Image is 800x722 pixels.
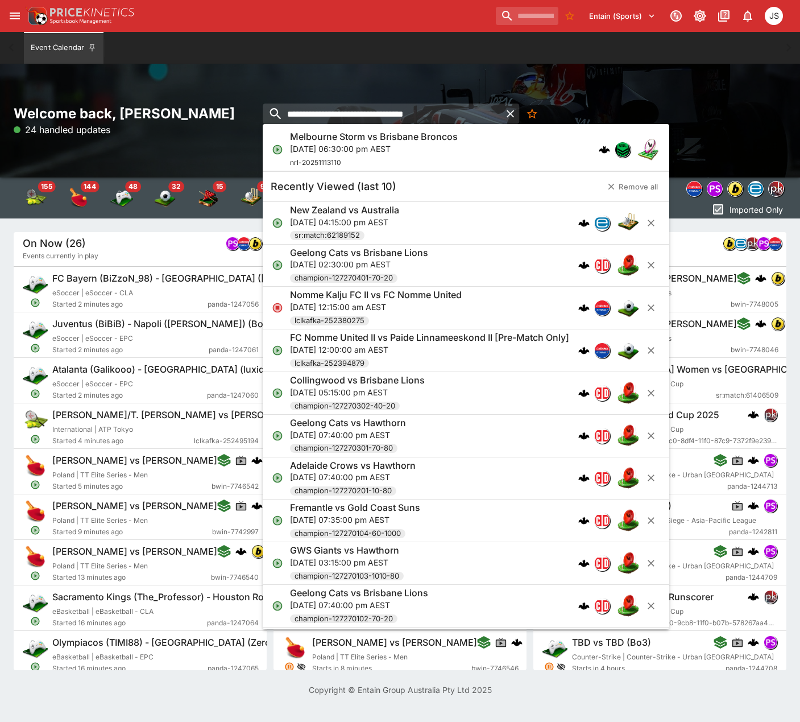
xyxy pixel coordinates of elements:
span: champion-127270302-40-20 [290,401,400,412]
span: Started 2 minutes ago [52,299,208,310]
span: Rainbow 6 Siege | Rainbow 6 Siege - Asia-Pacific League [572,516,756,525]
div: cerberus [748,591,759,603]
img: championdata.png [595,386,610,401]
img: australian_rules.png [617,254,640,277]
img: pricekinetics.png [764,409,777,421]
img: championdata.png [595,428,610,443]
span: eBasketball | eBasketball - CLA [52,607,154,616]
h6: Collingwood vs Brisbane Lions [290,374,425,386]
p: [DATE] 07:40:00 pm AEST [290,599,428,611]
span: eBasketball | eBasketball - EPC [52,653,154,661]
img: table_tennis.png [23,499,48,524]
button: Toggle light/dark mode [690,6,710,26]
div: Esports [110,187,133,209]
img: pricekinetics.png [769,181,784,196]
svg: Open [30,480,40,490]
svg: Open [272,472,283,484]
div: John Seaton [765,7,783,25]
span: panda-1247064 [207,617,259,629]
span: Poland | TT Elite Series - Men [52,471,148,479]
div: championdata [594,470,610,486]
svg: Open [272,430,283,442]
div: pricekinetics [768,181,784,197]
div: Snooker [197,187,219,209]
img: logo-cerberus.svg [578,600,590,612]
img: bwin.png [252,545,264,558]
img: bwin.png [723,237,736,250]
button: No Bookmarks [522,104,542,124]
img: betradar.png [595,216,610,230]
h6: FC Nomme United II vs Paide Linnameeskond II [Pre-Match Only] [290,332,569,344]
span: World | TT Cup - Men - Singles [572,288,671,297]
img: logo-cerberus.svg [578,217,590,229]
img: logo-cerberus.svg [578,345,590,356]
h6: Top India Tournament Runscorer [572,591,714,603]
div: championdata [594,555,610,571]
img: Sportsbook Management [50,19,111,24]
svg: Open [30,571,40,581]
img: logo-cerberus.svg [748,637,759,648]
div: lclkafka [237,237,251,250]
img: pandascore.png [707,181,722,196]
div: bwin [251,544,265,558]
h6: Atalanta (Galikooo) - [GEOGRAPHIC_DATA] (luxiqq) (Bo1) [52,364,298,376]
img: soccer [154,187,176,209]
div: bwin [727,181,743,197]
div: Tennis [24,187,47,209]
svg: Open [30,298,40,308]
span: champion-127270401-70-20 [290,273,397,284]
p: [DATE] 12:15:00 am AEST [290,301,462,313]
span: eSoccer | eSoccer - EPC [52,379,133,388]
div: lclkafka [594,343,610,358]
div: championdata [594,513,610,529]
img: lclkafka.png [238,237,250,250]
div: cerberus [578,600,590,612]
img: logo-cerberus.svg [578,515,590,526]
div: bwin [248,237,262,250]
img: pandascore.png [764,636,777,649]
button: open drawer [5,6,25,26]
img: logo-cerberus.svg [578,472,590,484]
div: cerberus [578,217,590,229]
span: Poland | TT Elite Series - Men [52,562,148,570]
span: Started 5 minutes ago [52,481,212,492]
span: World | TT Cup - Men - Singles [572,334,671,343]
h6: [PERSON_NAME]/T. [PERSON_NAME] vs [PERSON_NAME] Nys/E. [PERSON_NAME] [52,409,414,421]
div: cerberus [578,472,590,484]
input: search [496,7,558,25]
img: lclkafka.png [687,181,702,196]
img: logo-cerberus.svg [578,259,590,271]
h6: Geelong Cats vs Brisbane Lions [290,587,428,599]
p: Imported Only [729,204,783,216]
img: logo-cerberus.svg [748,591,759,603]
svg: Open [30,434,40,444]
button: Connected to PK [666,6,686,26]
img: pandascore.png [764,545,777,558]
img: australian_rules.png [617,382,640,405]
svg: Hidden [297,662,306,671]
span: bwin-7746546 [471,663,519,674]
button: Select Tenant [582,7,662,25]
span: International | Women's World Cup [572,379,683,388]
div: Table Tennis [67,187,90,209]
div: betradar [748,181,764,197]
span: bwin-7746542 [212,481,259,492]
div: nrl [615,142,631,158]
span: Poland | TT Elite Series - Men [52,516,148,525]
img: tennis.png [23,408,48,433]
span: bwin-7742997 [212,526,259,538]
div: pandascore [757,237,770,250]
img: championdata.png [595,471,610,485]
img: esports.png [23,317,48,342]
div: pricekinetics [764,590,777,604]
button: Notifications [737,6,758,26]
span: Counter-Strike | Counter-Strike - Urban [GEOGRAPHIC_DATA] [572,562,774,570]
span: panda-1247056 [208,299,259,310]
div: cerberus [748,409,759,420]
svg: Open [272,259,283,271]
h6: Nomme Kalju FC II vs FC Nomme United [290,289,462,301]
svg: Suspended [544,662,554,672]
img: logo-cerberus.svg [755,318,766,329]
h6: TBD vs TBD (Bo3) [572,637,651,649]
span: panda-1244713 [727,481,777,492]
